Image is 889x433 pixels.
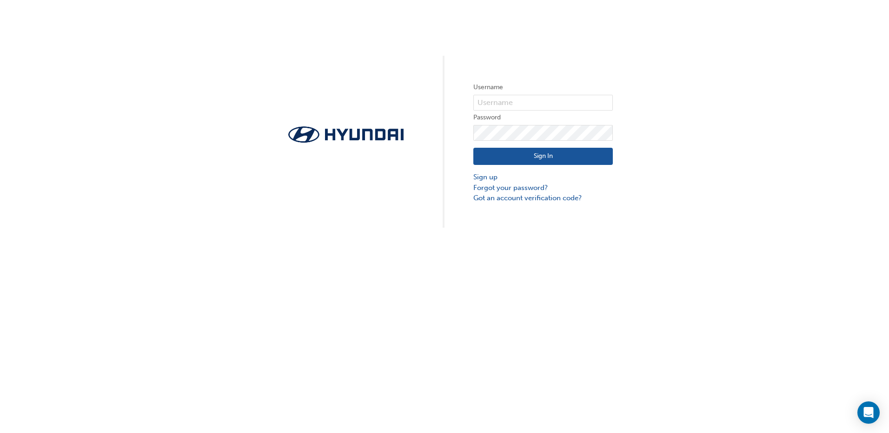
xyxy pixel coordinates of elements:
button: Sign In [473,148,613,165]
a: Sign up [473,172,613,183]
label: Username [473,82,613,93]
img: Trak [276,124,416,145]
div: Open Intercom Messenger [857,401,880,424]
a: Forgot your password? [473,183,613,193]
label: Password [473,112,613,123]
a: Got an account verification code? [473,193,613,203]
input: Username [473,95,613,111]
